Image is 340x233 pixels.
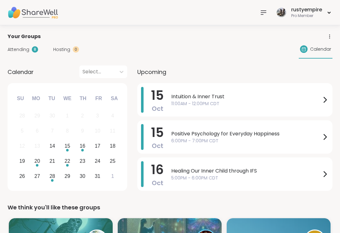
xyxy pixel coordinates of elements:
[15,139,29,153] div: Not available Sunday, October 12th, 2025
[106,139,119,153] div: Choose Saturday, October 18th, 2025
[310,46,331,53] span: Calendar
[61,124,74,138] div: Not available Wednesday, October 8th, 2025
[8,33,41,40] span: Your Groups
[110,157,116,165] div: 25
[152,104,163,113] span: Oct
[73,46,79,53] div: 0
[276,8,286,18] img: rustyempire
[107,92,121,105] div: Sa
[91,169,104,183] div: Choose Friday, October 31st, 2025
[151,161,164,179] span: 16
[291,13,322,19] div: Pro Member
[29,92,43,105] div: Mo
[49,111,55,120] div: 30
[15,154,29,168] div: Choose Sunday, October 19th, 2025
[19,172,25,180] div: 26
[19,142,25,150] div: 12
[8,203,332,212] div: We think you'll like these groups
[95,127,100,135] div: 10
[15,124,29,138] div: Not available Sunday, October 5th, 2025
[81,111,84,120] div: 2
[61,154,74,168] div: Choose Wednesday, October 22nd, 2025
[32,46,38,53] div: 8
[49,172,55,180] div: 28
[34,142,40,150] div: 13
[110,127,116,135] div: 11
[76,109,89,123] div: Not available Thursday, October 2nd, 2025
[49,157,55,165] div: 21
[49,142,55,150] div: 14
[65,142,70,150] div: 15
[66,127,69,135] div: 8
[76,169,89,183] div: Choose Thursday, October 30th, 2025
[81,127,84,135] div: 9
[65,172,70,180] div: 29
[76,139,89,153] div: Choose Thursday, October 16th, 2025
[291,6,322,13] div: rustyempire
[31,124,44,138] div: Not available Monday, October 6th, 2025
[45,92,59,105] div: Tu
[36,127,39,135] div: 6
[46,109,59,123] div: Not available Tuesday, September 30th, 2025
[51,127,54,135] div: 7
[80,142,85,150] div: 16
[96,111,99,120] div: 3
[106,124,119,138] div: Not available Saturday, October 11th, 2025
[21,127,24,135] div: 5
[46,169,59,183] div: Choose Tuesday, October 28th, 2025
[80,157,85,165] div: 23
[15,169,29,183] div: Choose Sunday, October 26th, 2025
[171,100,321,107] span: 11:00AM - 12:00PM CDT
[91,139,104,153] div: Choose Friday, October 17th, 2025
[106,169,119,183] div: Choose Saturday, November 1st, 2025
[110,142,116,150] div: 18
[171,130,321,138] span: Positive Psychology for Everyday Happiness
[111,111,114,120] div: 4
[76,154,89,168] div: Choose Thursday, October 23rd, 2025
[95,142,100,150] div: 17
[95,157,100,165] div: 24
[60,92,74,105] div: We
[8,68,34,76] span: Calendar
[66,111,69,120] div: 1
[171,175,321,181] span: 5:00PM - 6:00PM CDT
[111,172,114,180] div: 1
[92,92,105,105] div: Fr
[91,124,104,138] div: Not available Friday, October 10th, 2025
[171,167,321,175] span: Healing Our Inner Child through IFS
[46,139,59,153] div: Choose Tuesday, October 14th, 2025
[34,172,40,180] div: 27
[91,154,104,168] div: Choose Friday, October 24th, 2025
[46,124,59,138] div: Not available Tuesday, October 7th, 2025
[34,157,40,165] div: 20
[31,139,44,153] div: Not available Monday, October 13th, 2025
[137,68,166,76] span: Upcoming
[80,172,85,180] div: 30
[34,111,40,120] div: 29
[15,109,29,123] div: Not available Sunday, September 28th, 2025
[76,124,89,138] div: Not available Thursday, October 9th, 2025
[91,109,104,123] div: Not available Friday, October 3rd, 2025
[31,109,44,123] div: Not available Monday, September 29th, 2025
[152,141,163,150] span: Oct
[8,2,58,24] img: ShareWell Nav Logo
[19,111,25,120] div: 28
[19,157,25,165] div: 19
[31,154,44,168] div: Choose Monday, October 20th, 2025
[151,87,164,104] span: 15
[61,109,74,123] div: Not available Wednesday, October 1st, 2025
[95,172,100,180] div: 31
[46,154,59,168] div: Choose Tuesday, October 21st, 2025
[53,46,70,53] span: Hosting
[65,157,70,165] div: 22
[31,169,44,183] div: Choose Monday, October 27th, 2025
[106,154,119,168] div: Choose Saturday, October 25th, 2025
[14,92,27,105] div: Su
[14,108,120,184] div: month 2025-10
[152,179,163,187] span: Oct
[171,138,321,144] span: 6:00PM - 7:00PM CDT
[151,124,164,141] span: 15
[76,92,90,105] div: Th
[61,169,74,183] div: Choose Wednesday, October 29th, 2025
[106,109,119,123] div: Not available Saturday, October 4th, 2025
